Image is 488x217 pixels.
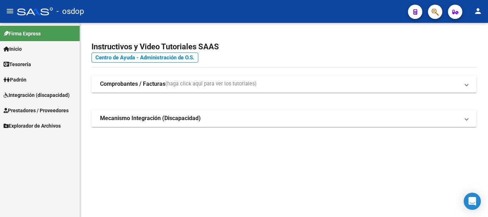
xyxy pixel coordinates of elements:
[464,193,481,210] div: Open Intercom Messenger
[4,45,22,53] span: Inicio
[6,7,14,15] mat-icon: menu
[474,7,482,15] mat-icon: person
[91,53,198,63] a: Centro de Ayuda - Administración de O.S.
[165,80,257,88] span: (haga click aquí para ver los tutoriales)
[100,80,165,88] strong: Comprobantes / Facturas
[4,30,41,38] span: Firma Express
[4,107,69,114] span: Prestadores / Proveedores
[91,40,477,54] h2: Instructivos y Video Tutoriales SAAS
[4,122,61,130] span: Explorador de Archivos
[100,114,201,122] strong: Mecanismo Integración (Discapacidad)
[56,4,84,19] span: - osdop
[4,91,70,99] span: Integración (discapacidad)
[91,75,477,93] mat-expansion-panel-header: Comprobantes / Facturas(haga click aquí para ver los tutoriales)
[4,60,31,68] span: Tesorería
[91,110,477,127] mat-expansion-panel-header: Mecanismo Integración (Discapacidad)
[4,76,26,84] span: Padrón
